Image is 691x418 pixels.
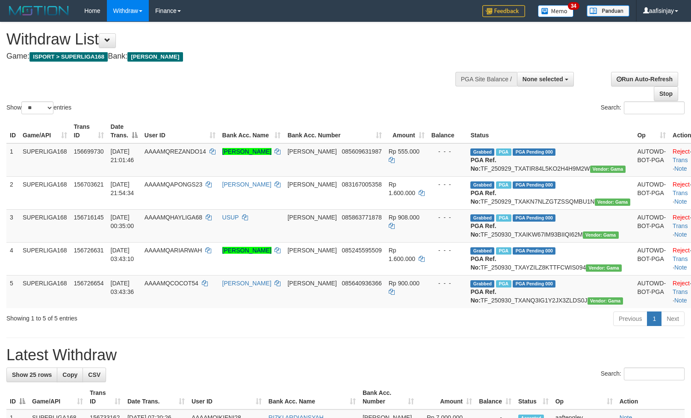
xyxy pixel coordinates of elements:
[342,280,381,287] span: Copy 085640936366 to clipboard
[12,371,52,378] span: Show 25 rows
[470,280,494,288] span: Grabbed
[568,2,579,10] span: 34
[389,247,415,262] span: Rp 1.600.000
[517,72,574,86] button: None selected
[470,222,496,238] b: PGA Ref. No:
[6,52,452,61] h4: Game: Bank:
[111,214,134,229] span: [DATE] 00:35:00
[83,368,106,382] a: CSV
[111,280,134,295] span: [DATE] 03:43:36
[21,101,53,114] select: Showentries
[188,385,265,409] th: User ID: activate to sort column ascending
[6,143,19,177] td: 1
[513,181,555,189] span: PGA Pending
[6,176,19,209] td: 2
[634,242,669,275] td: AUTOWD-BOT-PGA
[222,214,239,221] a: USUP
[674,264,687,271] a: Note
[284,119,385,143] th: Bank Acc. Number: activate to sort column ascending
[19,209,71,242] td: SUPERLIGA168
[222,181,272,188] a: [PERSON_NAME]
[470,288,496,304] b: PGA Ref. No:
[342,148,381,155] span: Copy 085609631987 to clipboard
[496,181,511,189] span: Marked by aafchhiseyha
[470,190,496,205] b: PGA Ref. No:
[6,347,685,364] h1: Latest Withdraw
[428,119,467,143] th: Balance
[470,255,496,271] b: PGA Ref. No:
[145,148,206,155] span: AAAAMQREZANDO14
[616,385,685,409] th: Action
[342,214,381,221] span: Copy 085863771878 to clipboard
[470,247,494,255] span: Grabbed
[634,143,669,177] td: AUTOWD-BOT-PGA
[673,280,690,287] a: Reject
[222,247,272,254] a: [PERSON_NAME]
[287,214,337,221] span: [PERSON_NAME]
[647,311,661,326] a: 1
[673,181,690,188] a: Reject
[552,385,616,409] th: Op: activate to sort column ascending
[613,311,647,326] a: Previous
[74,214,104,221] span: 156716145
[634,275,669,308] td: AUTOWD-BOT-PGA
[455,72,517,86] div: PGA Site Balance /
[431,147,464,156] div: - - -
[475,385,515,409] th: Balance: activate to sort column ascending
[431,279,464,288] div: - - -
[601,368,685,380] label: Search:
[145,214,202,221] span: AAAAMQHAYLIGA68
[634,119,669,143] th: Op: activate to sort column ascending
[624,368,685,380] input: Search:
[482,5,525,17] img: Feedback.jpg
[145,247,202,254] span: AAAAMQARIARWAH
[145,280,198,287] span: AAAAMQCOCOT54
[595,199,631,206] span: Vendor URL: https://trx31.1velocity.biz
[141,119,219,143] th: User ID: activate to sort column ascending
[74,181,104,188] span: 156703621
[674,165,687,172] a: Note
[342,181,381,188] span: Copy 083167005358 to clipboard
[431,180,464,189] div: - - -
[19,143,71,177] td: SUPERLIGA168
[57,368,83,382] a: Copy
[124,385,188,409] th: Date Trans.: activate to sort column ascending
[389,214,419,221] span: Rp 908.000
[496,247,511,255] span: Marked by aafchhiseyha
[30,52,108,62] span: ISPORT > SUPERLIGA168
[431,213,464,222] div: - - -
[29,385,86,409] th: Game/API: activate to sort column ascending
[6,275,19,308] td: 5
[111,181,134,196] span: [DATE] 21:54:34
[62,371,77,378] span: Copy
[86,385,124,409] th: Trans ID: activate to sort column ascending
[673,214,690,221] a: Reject
[601,101,685,114] label: Search:
[107,119,141,143] th: Date Trans.: activate to sort column descending
[74,148,104,155] span: 156699730
[287,181,337,188] span: [PERSON_NAME]
[74,280,104,287] span: 156726654
[389,280,419,287] span: Rp 900.000
[590,166,626,173] span: Vendor URL: https://trx31.1velocity.biz
[74,247,104,254] span: 156726631
[219,119,284,143] th: Bank Acc. Name: activate to sort column ascending
[6,4,71,17] img: MOTION_logo.png
[359,385,417,409] th: Bank Acc. Number: activate to sort column ascending
[6,119,19,143] th: ID
[467,209,634,242] td: TF_250930_TXAIKW67IM93BIIQI62M
[654,86,678,101] a: Stop
[111,247,134,262] span: [DATE] 03:43:10
[513,148,555,156] span: PGA Pending
[19,242,71,275] td: SUPERLIGA168
[19,275,71,308] td: SUPERLIGA168
[467,275,634,308] td: TF_250930_TXANQ3IG1Y2JX3ZLDS0J
[222,148,272,155] a: [PERSON_NAME]
[538,5,574,17] img: Button%20Memo.svg
[389,148,419,155] span: Rp 555.000
[467,242,634,275] td: TF_250930_TXAYZILZ8KTTFCWIS094
[88,371,100,378] span: CSV
[6,311,281,323] div: Showing 1 to 5 of 5 entries
[496,148,511,156] span: Marked by aafchhiseyha
[467,176,634,209] td: TF_250929_TXAKN7NLZGTZSSQMBU1N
